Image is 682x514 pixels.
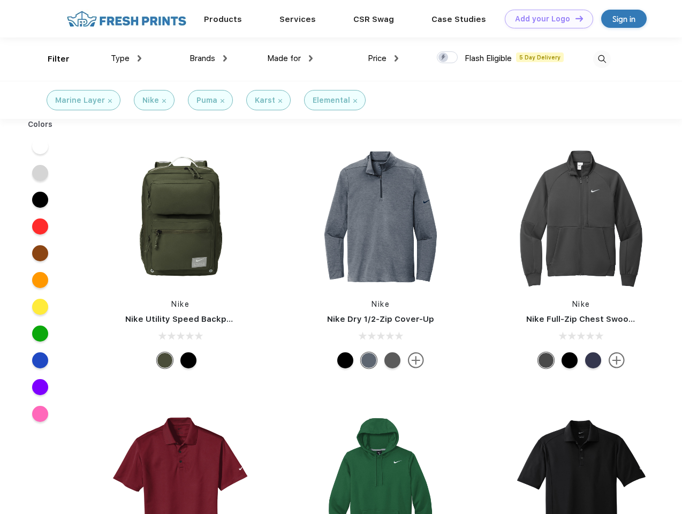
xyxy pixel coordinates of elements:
img: func=resize&h=266 [510,146,653,288]
div: Black Heather [384,352,400,368]
img: dropdown.png [395,55,398,62]
a: Services [279,14,316,24]
span: Price [368,54,387,63]
img: more.svg [609,352,625,368]
div: Black [337,352,353,368]
span: Type [111,54,130,63]
img: dropdown.png [223,55,227,62]
img: filter_cancel.svg [162,99,166,103]
img: more.svg [408,352,424,368]
a: Nike [372,300,390,308]
div: Anthracite [538,352,554,368]
div: Filter [48,53,70,65]
img: fo%20logo%202.webp [64,10,190,28]
div: Black [562,352,578,368]
img: func=resize&h=266 [109,146,252,288]
div: Elemental [313,95,350,106]
span: Brands [190,54,215,63]
a: Sign in [601,10,647,28]
a: Nike Full-Zip Chest Swoosh Jacket [526,314,669,324]
a: Nike [572,300,590,308]
a: Nike Utility Speed Backpack [125,314,241,324]
img: desktop_search.svg [593,50,611,68]
div: Midnight Navy [585,352,601,368]
span: 5 Day Delivery [516,52,564,62]
img: func=resize&h=266 [309,146,452,288]
div: Nike [142,95,159,106]
a: Nike Dry 1/2-Zip Cover-Up [327,314,434,324]
img: filter_cancel.svg [108,99,112,103]
a: CSR Swag [353,14,394,24]
div: Navy Heather [361,352,377,368]
div: Karst [255,95,275,106]
a: Nike [171,300,190,308]
a: Products [204,14,242,24]
div: Marine Layer [55,95,105,106]
div: Sign in [612,13,635,25]
img: filter_cancel.svg [353,99,357,103]
img: dropdown.png [309,55,313,62]
img: DT [575,16,583,21]
div: Add your Logo [515,14,570,24]
span: Made for [267,54,301,63]
div: Black [180,352,196,368]
img: filter_cancel.svg [221,99,224,103]
img: dropdown.png [138,55,141,62]
div: Puma [196,95,217,106]
div: Colors [20,119,61,130]
img: filter_cancel.svg [278,99,282,103]
div: Cargo Khaki [157,352,173,368]
span: Flash Eligible [465,54,512,63]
